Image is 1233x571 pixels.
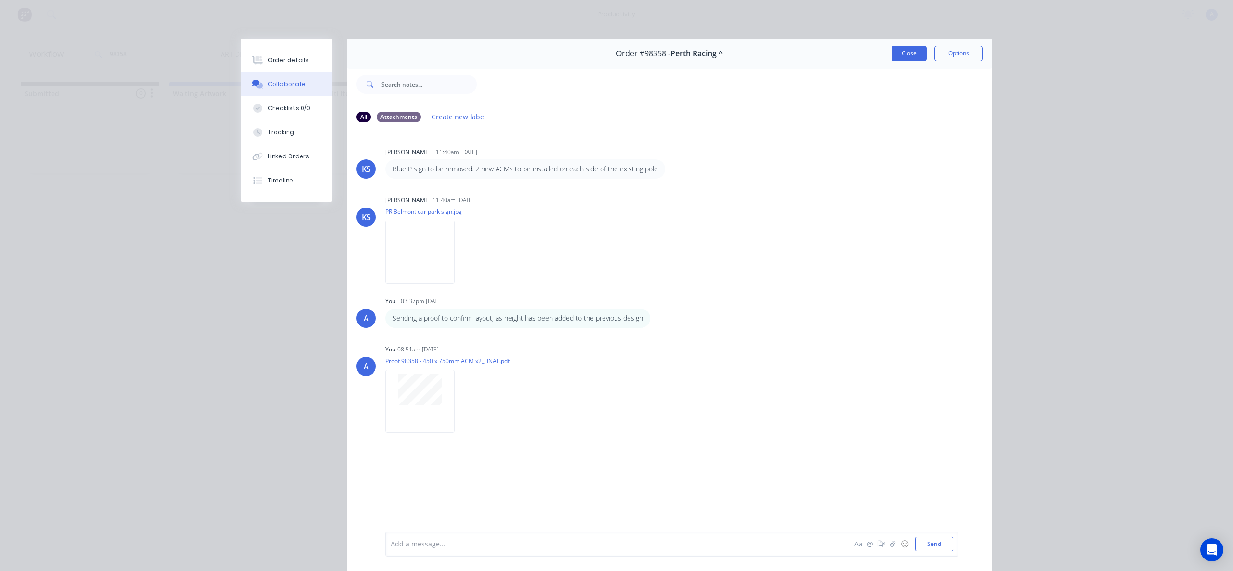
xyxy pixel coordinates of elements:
[241,144,332,169] button: Linked Orders
[241,169,332,193] button: Timeline
[385,345,395,354] div: You
[670,49,723,58] span: Perth Racing ^
[268,176,293,185] div: Timeline
[362,211,371,223] div: KS
[915,537,953,551] button: Send
[377,112,421,122] div: Attachments
[381,75,477,94] input: Search notes...
[356,112,371,122] div: All
[853,538,864,550] button: Aa
[393,164,658,174] p: Blue P sign to be removed. 2 new ACMs to be installed on each side of the existing pole
[427,110,491,123] button: Create new label
[241,120,332,144] button: Tracking
[899,538,910,550] button: ☺
[385,208,464,216] p: PR Belmont car park sign.jpg
[268,128,294,137] div: Tracking
[433,196,474,205] div: 11:40am [DATE]
[385,297,395,306] div: You
[397,345,439,354] div: 08:51am [DATE]
[241,72,332,96] button: Collaborate
[892,46,927,61] button: Close
[241,96,332,120] button: Checklists 0/0
[268,152,309,161] div: Linked Orders
[268,104,310,113] div: Checklists 0/0
[1200,538,1223,561] div: Open Intercom Messenger
[268,56,309,65] div: Order details
[385,196,431,205] div: [PERSON_NAME]
[393,313,643,323] p: Sending a proof to confirm layout, as height has been added to the previous design
[362,163,371,175] div: KS
[385,357,510,365] p: Proof 98358 - 450 x 750mm ACM x2_FINAL.pdf
[268,80,306,89] div: Collaborate
[397,297,443,306] div: - 03:37pm [DATE]
[934,46,983,61] button: Options
[364,312,369,324] div: A
[241,48,332,72] button: Order details
[433,148,477,156] div: - 11:40am [DATE]
[364,361,369,372] div: A
[864,538,876,550] button: @
[616,49,670,58] span: Order #98358 -
[385,148,431,156] div: [PERSON_NAME]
